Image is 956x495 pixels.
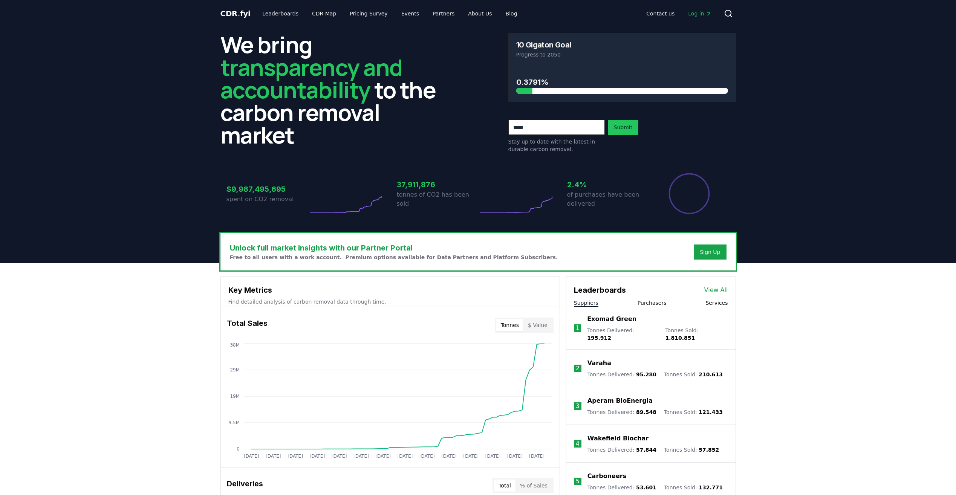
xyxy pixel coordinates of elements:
[587,446,656,454] p: Tonnes Delivered :
[700,248,720,256] a: Sign Up
[664,371,723,378] p: Tonnes Sold :
[638,299,667,307] button: Purchasers
[699,409,723,415] span: 121.433
[587,408,656,416] p: Tonnes Delivered :
[567,190,649,208] p: of purchases have been delivered
[226,195,308,204] p: spent on CO2 removal
[331,454,347,459] tspan: [DATE]
[516,41,571,49] h3: 10 Gigaton Goal
[256,7,304,20] a: Leaderboards
[576,402,580,411] p: 3
[587,434,649,443] a: Wakefield Biochar
[230,394,240,399] tspan: 19M
[220,52,402,105] span: transparency and accountability
[699,484,723,490] span: 132.771
[228,420,239,425] tspan: 9.5M
[344,7,393,20] a: Pricing Survey
[243,454,259,459] tspan: [DATE]
[496,319,523,331] button: Tonnes
[636,371,656,377] span: 95.280
[353,454,369,459] tspan: [DATE]
[587,315,636,324] a: Exomad Green
[665,335,695,341] span: 1.810.851
[230,342,240,348] tspan: 38M
[694,244,726,260] button: Sign Up
[230,242,558,254] h3: Unlock full market insights with our Partner Portal
[574,284,626,296] h3: Leaderboards
[576,477,580,486] p: 5
[226,183,308,195] h3: $9,987,495,695
[704,286,728,295] a: View All
[576,364,580,373] p: 2
[682,7,717,20] a: Log in
[306,7,342,20] a: CDR Map
[688,10,711,17] span: Log in
[699,371,723,377] span: 210.613
[574,299,598,307] button: Suppliers
[500,7,523,20] a: Blog
[516,76,728,88] h3: 0.3791%
[664,446,719,454] p: Tonnes Sold :
[485,454,500,459] tspan: [DATE]
[256,7,523,20] nav: Main
[375,454,391,459] tspan: [DATE]
[237,446,240,452] tspan: 0
[608,120,639,135] button: Submit
[587,359,611,368] a: Varaha
[395,7,425,20] a: Events
[462,7,498,20] a: About Us
[227,318,268,333] h3: Total Sales
[494,480,515,492] button: Total
[397,454,413,459] tspan: [DATE]
[640,7,717,20] nav: Main
[507,454,523,459] tspan: [DATE]
[587,335,611,341] span: 195.912
[220,9,251,18] span: CDR fyi
[668,173,710,215] div: Percentage of sales delivered
[636,447,656,453] span: 57.844
[587,371,656,378] p: Tonnes Delivered :
[665,327,728,342] p: Tonnes Sold :
[523,319,552,331] button: $ Value
[587,327,658,342] p: Tonnes Delivered :
[529,454,545,459] tspan: [DATE]
[516,51,728,58] p: Progress to 2050
[228,298,552,306] p: Find detailed analysis of carbon removal data through time.
[220,33,448,146] h2: We bring to the carbon removal market
[515,480,552,492] button: % of Sales
[508,138,605,153] p: Stay up to date with the latest in durable carbon removal.
[441,454,457,459] tspan: [DATE]
[640,7,681,20] a: Contact us
[309,454,325,459] tspan: [DATE]
[419,454,434,459] tspan: [DATE]
[576,439,580,448] p: 4
[636,484,656,490] span: 53.601
[220,8,251,19] a: CDR.fyi
[237,9,240,18] span: .
[288,454,303,459] tspan: [DATE]
[699,447,719,453] span: 57.852
[705,299,728,307] button: Services
[463,454,479,459] tspan: [DATE]
[636,409,656,415] span: 89.548
[397,190,478,208] p: tonnes of CO2 has been sold
[230,254,558,261] p: Free to all users with a work account. Premium options available for Data Partners and Platform S...
[567,179,649,190] h3: 2.4%
[230,367,240,373] tspan: 29M
[575,324,579,333] p: 1
[227,478,263,493] h3: Deliveries
[397,179,478,190] h3: 37,911,876
[228,284,552,296] h3: Key Metrics
[664,484,723,491] p: Tonnes Sold :
[587,472,626,481] a: Carboneers
[664,408,723,416] p: Tonnes Sold :
[587,396,653,405] p: Aperam BioEnergia
[587,484,656,491] p: Tonnes Delivered :
[427,7,460,20] a: Partners
[265,454,281,459] tspan: [DATE]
